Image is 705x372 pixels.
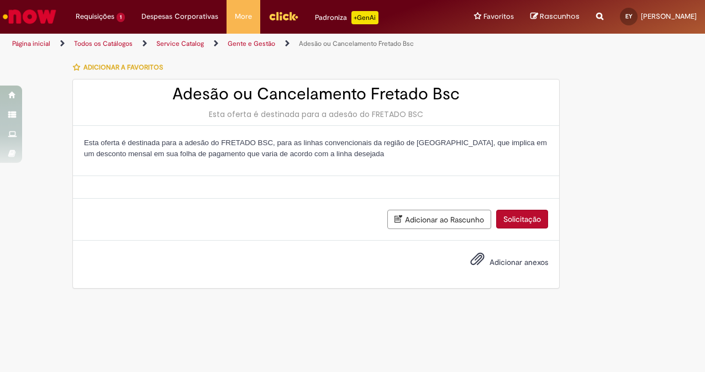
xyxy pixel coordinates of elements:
span: Rascunhos [540,11,580,22]
span: EY [625,13,632,20]
button: Adicionar a Favoritos [72,56,169,79]
a: Todos os Catálogos [74,39,133,48]
div: Padroniza [315,11,378,24]
img: click_logo_yellow_360x200.png [269,8,298,24]
span: [PERSON_NAME] [641,12,697,21]
ul: Trilhas de página [8,34,462,54]
button: Adicionar ao Rascunho [387,210,491,229]
a: Adesão ou Cancelamento Fretado Bsc [299,39,414,48]
a: Rascunhos [530,12,580,22]
button: Solicitação [496,210,548,228]
span: Adicionar anexos [490,257,548,267]
span: Requisições [76,11,114,22]
div: Esta oferta é destinada para a adesão do FRETADO BSC [84,109,548,120]
a: Gente e Gestão [228,39,275,48]
span: Despesas Corporativas [141,11,218,22]
h2: Adesão ou Cancelamento Fretado Bsc [84,85,548,103]
span: More [235,11,252,22]
img: ServiceNow [1,6,58,28]
p: +GenAi [351,11,378,24]
span: Adicionar a Favoritos [83,63,163,72]
span: Esta oferta é destinada para a adesão do FRETADO BSC, para as linhas convencionais da região de [... [84,139,547,158]
span: Favoritos [483,11,514,22]
button: Adicionar anexos [467,249,487,274]
span: 1 [117,13,125,22]
a: Service Catalog [156,39,204,48]
a: Página inicial [12,39,50,48]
